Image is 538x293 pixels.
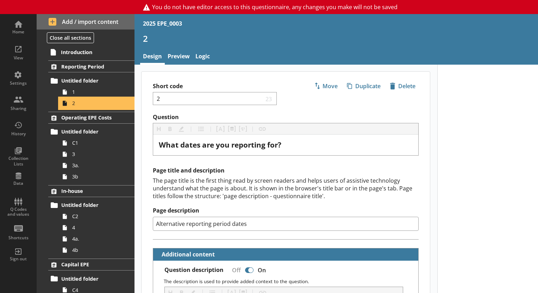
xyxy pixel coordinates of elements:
span: What dates are you reporting for? [159,140,281,150]
div: The page title is the first thing read by screen readers and helps users of assistive technology ... [153,177,419,200]
div: Question [159,140,413,150]
a: Introduction [48,46,134,58]
div: 2025 EPE_0003 [143,20,182,27]
button: Delete [387,80,419,92]
div: Sharing [6,106,31,111]
li: Operating EPE CostsUntitled folderC133a.3b [37,112,134,182]
span: Introduction [61,49,122,56]
a: 4 [59,222,134,233]
a: 3b [59,171,134,182]
a: 2 [59,98,134,109]
div: Collection Lists [6,156,31,167]
label: Short code [153,83,286,90]
span: 1 [72,89,125,95]
span: Untitled folder [61,128,122,135]
span: In-house [61,188,122,194]
span: 4 [72,224,125,231]
div: Home [6,29,31,35]
a: Operating EPE Costs [48,112,134,124]
span: 3a. [72,162,125,169]
a: Capital EPE [48,259,134,271]
a: Logic [193,50,213,65]
li: Untitled folder12 [51,75,134,109]
button: Close all sections [47,32,94,43]
div: Sign out [6,256,31,262]
a: Untitled folder [48,200,134,211]
span: 3 [72,151,125,157]
div: Shortcuts [6,235,31,241]
li: In-houseUntitled folderC244a.4b [37,185,134,256]
div: View [6,55,31,61]
span: C1 [72,139,125,146]
a: Untitled folder [48,273,134,284]
span: Move [311,80,340,92]
a: Reporting Period [48,60,134,72]
span: Capital EPE [61,261,122,268]
span: Untitled folder [61,77,122,84]
li: Untitled folderC133a.3b [51,126,134,182]
a: C1 [59,137,134,149]
div: Settings [6,80,31,86]
a: Design [140,50,165,65]
a: C2 [59,211,134,222]
h1: 2 [143,33,530,44]
li: Reporting PeriodUntitled folder12 [37,60,134,109]
button: Add / import content [37,14,134,30]
span: 4b [72,247,125,253]
span: Reporting Period [61,63,122,70]
label: Question [153,113,419,121]
a: 4b [59,245,134,256]
h2: Page title and description [153,167,419,174]
div: Q Codes and values [6,207,31,217]
span: Operating EPE Costs [61,114,122,121]
div: Data [6,181,31,186]
a: 4a. [59,233,134,245]
a: 3a. [59,160,134,171]
p: The description is used to provide added context to the question. [164,278,413,285]
label: Question description [164,266,224,274]
span: Delete [387,80,418,92]
label: Page description [153,207,419,214]
a: Preview [165,50,193,65]
span: Untitled folder [61,202,122,208]
span: 23 [264,95,274,102]
div: On [255,264,271,276]
span: 3b [72,173,125,180]
span: Duplicate [344,80,383,92]
span: Add / import content [49,18,123,26]
button: Duplicate [344,80,384,92]
span: C2 [72,213,125,220]
a: Untitled folder [48,75,134,86]
a: 3 [59,149,134,160]
div: History [6,131,31,137]
button: Additional content [156,248,216,261]
span: 2 [72,100,125,106]
button: Move [311,80,341,92]
span: 4a. [72,235,125,242]
div: Off [226,264,244,276]
a: Untitled folder [48,126,134,137]
a: 1 [59,86,134,98]
span: Untitled folder [61,275,122,282]
a: In-house [48,185,134,197]
li: Untitled folderC244a.4b [51,200,134,256]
